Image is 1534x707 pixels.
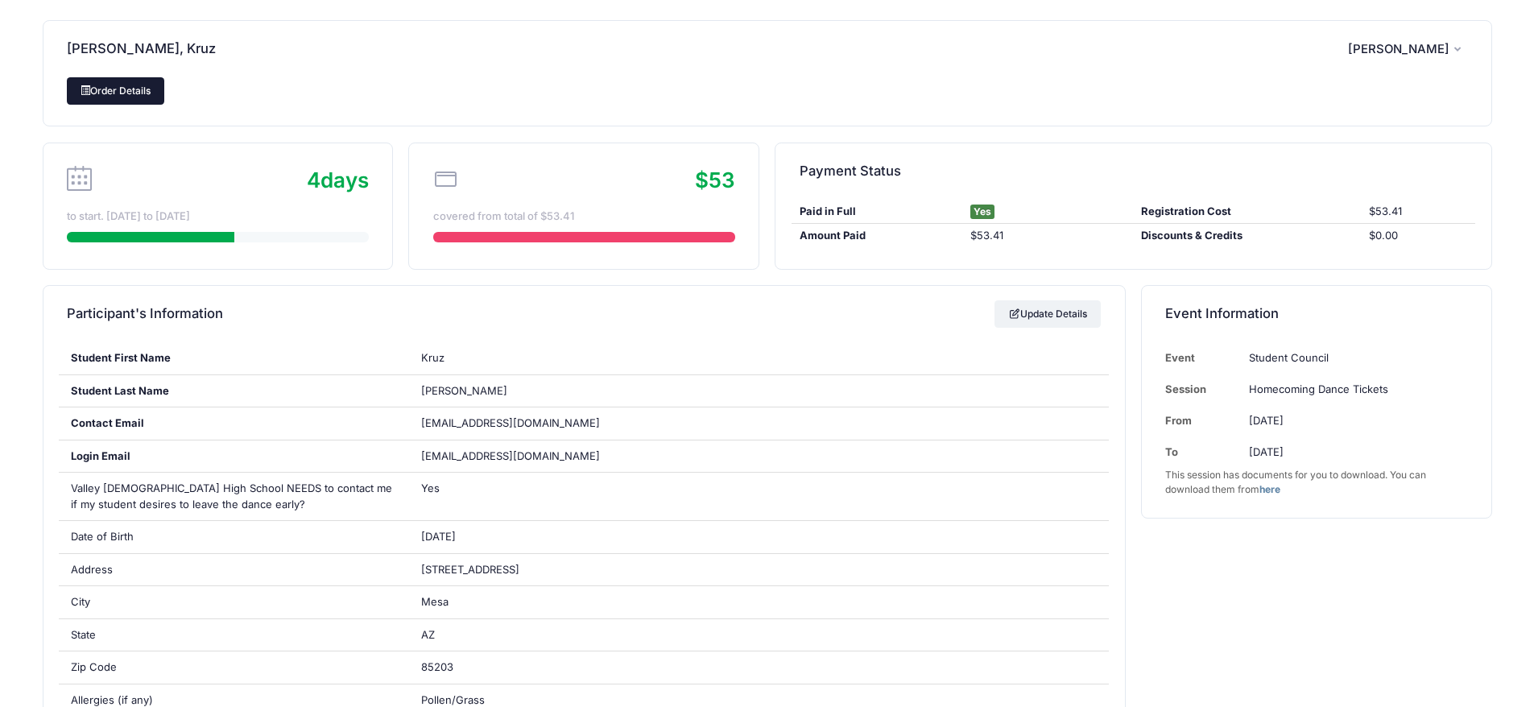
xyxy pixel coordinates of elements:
div: Registration Cost [1133,204,1361,220]
span: Pollen/Grass [421,693,485,706]
div: covered from total of $53.41 [433,209,735,225]
span: $53 [695,167,735,192]
div: Discounts & Credits [1133,228,1361,244]
div: $0.00 [1361,228,1475,244]
span: [STREET_ADDRESS] [421,563,519,576]
td: Event [1165,342,1241,374]
td: Student Council [1241,342,1467,374]
span: 85203 [421,660,453,673]
div: Student Last Name [59,375,409,407]
div: Student First Name [59,342,409,374]
div: City [59,586,409,618]
div: Login Email [59,440,409,473]
td: [DATE] [1241,405,1467,436]
div: Address [59,554,409,586]
a: Order Details [67,77,165,105]
h4: Event Information [1165,291,1279,337]
span: AZ [421,628,435,641]
span: Yes [970,205,994,219]
div: Valley [DEMOGRAPHIC_DATA] High School NEEDS to contact me if my student desires to leave the danc... [59,473,409,520]
span: 4 [307,167,320,192]
div: Paid in Full [792,204,962,220]
span: Mesa [421,595,449,608]
div: $53.41 [962,228,1133,244]
span: [EMAIL_ADDRESS][DOMAIN_NAME] [421,416,600,429]
td: To [1165,436,1241,468]
span: [PERSON_NAME] [1348,42,1449,56]
div: This session has documents for you to download. You can download them from [1165,468,1467,497]
td: [DATE] [1241,436,1467,468]
div: days [307,164,369,196]
div: $53.41 [1361,204,1475,220]
span: [EMAIL_ADDRESS][DOMAIN_NAME] [421,449,622,465]
h4: Payment Status [800,148,901,194]
div: State [59,619,409,651]
span: Kruz [421,351,444,364]
span: [PERSON_NAME] [421,384,507,397]
a: Update Details [994,300,1102,328]
a: here [1259,483,1280,495]
td: From [1165,405,1241,436]
div: Amount Paid [792,228,962,244]
div: Date of Birth [59,521,409,553]
td: Session [1165,374,1241,405]
h4: [PERSON_NAME], Kruz [67,27,216,72]
div: to start. [DATE] to [DATE] [67,209,369,225]
span: Yes [421,482,440,494]
h4: Participant's Information [67,291,223,337]
div: Contact Email [59,407,409,440]
button: [PERSON_NAME] [1348,31,1468,68]
td: Homecoming Dance Tickets [1241,374,1467,405]
span: [DATE] [421,530,456,543]
div: Zip Code [59,651,409,684]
